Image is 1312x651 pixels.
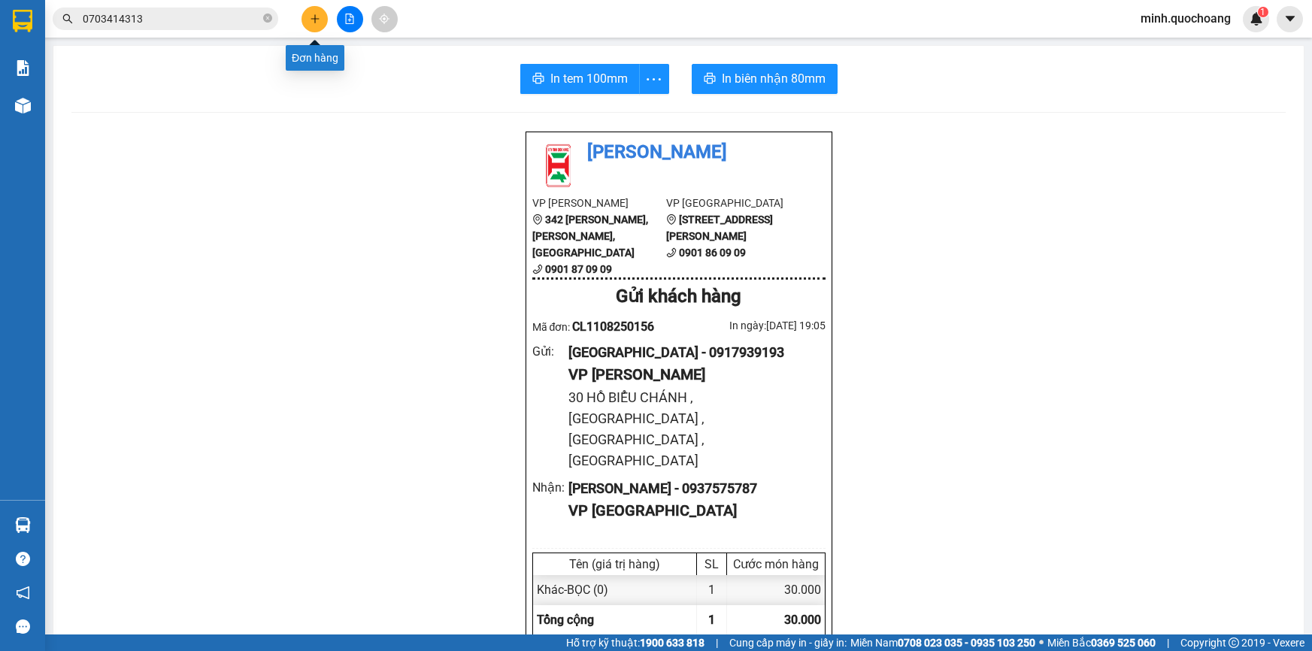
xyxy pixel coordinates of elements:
div: [PERSON_NAME] - 0937575787 [568,478,813,499]
div: VP [GEOGRAPHIC_DATA] [568,499,813,522]
span: Khác - BỌC (0) [537,583,608,597]
strong: 0369 525 060 [1091,637,1156,649]
div: 1 [697,575,727,604]
span: copyright [1229,637,1239,648]
sup: 1 [1258,7,1268,17]
li: [PERSON_NAME] [532,138,826,167]
span: In biên nhận 80mm [722,69,826,88]
img: icon-new-feature [1250,12,1263,26]
div: Nhận : [532,478,569,497]
span: | [1167,634,1169,651]
span: question-circle [16,552,30,566]
strong: 1900 633 818 [640,637,704,649]
img: solution-icon [15,60,31,76]
button: aim [371,6,398,32]
b: [STREET_ADDRESS][PERSON_NAME] [666,213,773,242]
span: 1 [1260,7,1265,17]
span: message [16,619,30,634]
button: plus [301,6,328,32]
span: more [640,70,668,89]
span: plus [310,14,320,24]
img: logo.jpg [532,138,585,191]
span: phone [666,247,677,258]
b: 0901 86 09 09 [679,247,746,259]
span: 1 [708,613,715,627]
button: printerIn tem 100mm [520,64,640,94]
b: 0901 87 09 09 [545,263,612,275]
div: Tên (giá trị hàng) [537,557,692,571]
div: SL [701,557,723,571]
div: Gửi khách hàng [532,283,826,311]
b: 342 [PERSON_NAME], [PERSON_NAME], [GEOGRAPHIC_DATA] [532,213,648,259]
span: printer [532,72,544,86]
span: phone [532,264,543,274]
span: ⚪️ [1039,640,1044,646]
button: caret-down [1277,6,1303,32]
span: environment [666,214,677,225]
li: VP [GEOGRAPHIC_DATA] [666,195,801,211]
span: aim [379,14,389,24]
img: warehouse-icon [15,98,31,114]
div: VP [PERSON_NAME] [568,363,813,386]
img: logo-vxr [13,10,32,32]
span: In tem 100mm [550,69,628,88]
button: more [639,64,669,94]
div: 30 HỒ BIỂU CHÁNH , [GEOGRAPHIC_DATA] , [GEOGRAPHIC_DATA] , [GEOGRAPHIC_DATA] [568,387,813,472]
li: VP [PERSON_NAME] [532,195,667,211]
span: notification [16,586,30,600]
div: 30.000 [727,575,825,604]
span: environment [532,214,543,225]
span: close-circle [263,14,272,23]
span: close-circle [263,12,272,26]
button: file-add [337,6,363,32]
span: Cung cấp máy in - giấy in: [729,634,847,651]
span: Miền Nam [850,634,1035,651]
div: Gửi : [532,342,569,361]
span: Tổng cộng [537,613,594,627]
input: Tìm tên, số ĐT hoặc mã đơn [83,11,260,27]
span: 30.000 [784,613,821,627]
span: CL1108250156 [572,319,654,334]
span: search [62,14,73,24]
div: [GEOGRAPHIC_DATA] - 0917939193 [568,342,813,363]
div: In ngày: [DATE] 19:05 [679,317,826,334]
span: | [716,634,718,651]
span: Miền Bắc [1047,634,1156,651]
span: printer [704,72,716,86]
span: file-add [344,14,355,24]
span: minh.quochoang [1129,9,1243,28]
div: Mã đơn: [532,317,679,336]
strong: 0708 023 035 - 0935 103 250 [898,637,1035,649]
span: Hỗ trợ kỹ thuật: [566,634,704,651]
img: warehouse-icon [15,517,31,533]
span: caret-down [1283,12,1297,26]
div: Cước món hàng [731,557,821,571]
button: printerIn biên nhận 80mm [692,64,838,94]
